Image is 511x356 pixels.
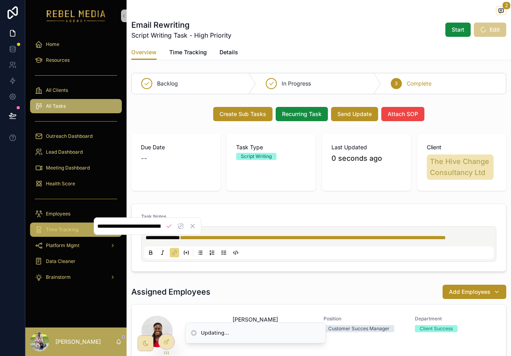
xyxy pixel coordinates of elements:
[443,285,506,299] button: Add Employees
[430,156,490,178] span: The Hive Change Consultancy Ltd
[420,325,453,332] div: Client Success
[30,161,122,175] a: Meeting Dashboard
[241,153,272,160] div: Script Writing
[131,45,157,60] a: Overview
[328,325,390,332] div: Customer Succes Manager
[30,223,122,237] a: Time Tracking
[46,57,70,63] span: Resources
[46,274,71,280] span: Brainstorm
[131,30,231,40] span: Script Writing Task - High Priority
[131,286,210,297] h1: Assigned Employees
[449,288,490,296] span: Add Employees
[30,207,122,221] a: Employees
[46,181,75,187] span: Health Score
[187,221,198,231] button: Cancel
[46,149,83,155] span: Lead Dashboard
[46,103,66,109] span: All Tasks
[131,19,231,30] h1: Email Rewriting
[141,143,211,151] span: Due Date
[46,133,93,139] span: Outreach Dashboard
[337,110,372,118] span: Send Update
[30,99,122,113] a: All Tasks
[169,48,207,56] span: Time Tracking
[30,238,122,253] a: Platform Mgmt
[236,143,306,151] span: Task Type
[452,26,464,34] span: Start
[445,23,471,37] button: Start
[427,154,494,180] a: The Hive Change Consultancy Ltd
[157,80,178,88] span: Backlog
[30,83,122,97] a: All Clients
[496,6,506,16] button: 2
[30,129,122,143] a: Outreach Dashboard
[30,37,122,51] a: Home
[388,110,418,118] span: Attach SOP
[55,338,101,346] p: [PERSON_NAME]
[213,107,273,121] button: Create Sub Tasks
[220,45,238,61] a: Details
[46,227,78,233] span: Time Tracking
[276,107,328,121] button: Recurring Task
[282,80,311,88] span: In Progress
[201,329,229,337] div: Updating...
[176,221,186,231] button: Remove link
[415,316,497,322] span: Department
[324,316,405,322] span: Position
[427,143,497,151] span: Client
[30,145,122,159] a: Lead Dashboard
[30,177,122,191] a: Health Score
[141,153,147,164] span: --
[46,41,59,48] span: Home
[46,242,79,249] span: Platform Mgmt
[46,87,68,93] span: All Clients
[164,221,174,231] button: Save link
[502,2,511,10] span: 2
[331,153,382,164] p: 0 seconds ago
[30,254,122,268] a: Data Cleaner
[220,48,238,56] span: Details
[30,270,122,284] a: Brainstorm
[141,213,166,219] span: Task Notes
[331,143,401,151] span: Last Updated
[220,110,266,118] span: Create Sub Tasks
[131,48,157,56] span: Overview
[407,80,432,88] span: Complete
[46,258,76,265] span: Data Cleaner
[30,53,122,67] a: Resources
[47,10,106,22] img: App logo
[331,107,378,121] button: Send Update
[46,211,70,217] span: Employees
[233,316,278,324] span: [PERSON_NAME]
[381,107,424,121] button: Attach SOP
[169,45,207,61] a: Time Tracking
[25,32,127,295] div: scrollable content
[282,110,322,118] span: Recurring Task
[46,165,90,171] span: Meeting Dashboard
[395,80,397,87] span: 3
